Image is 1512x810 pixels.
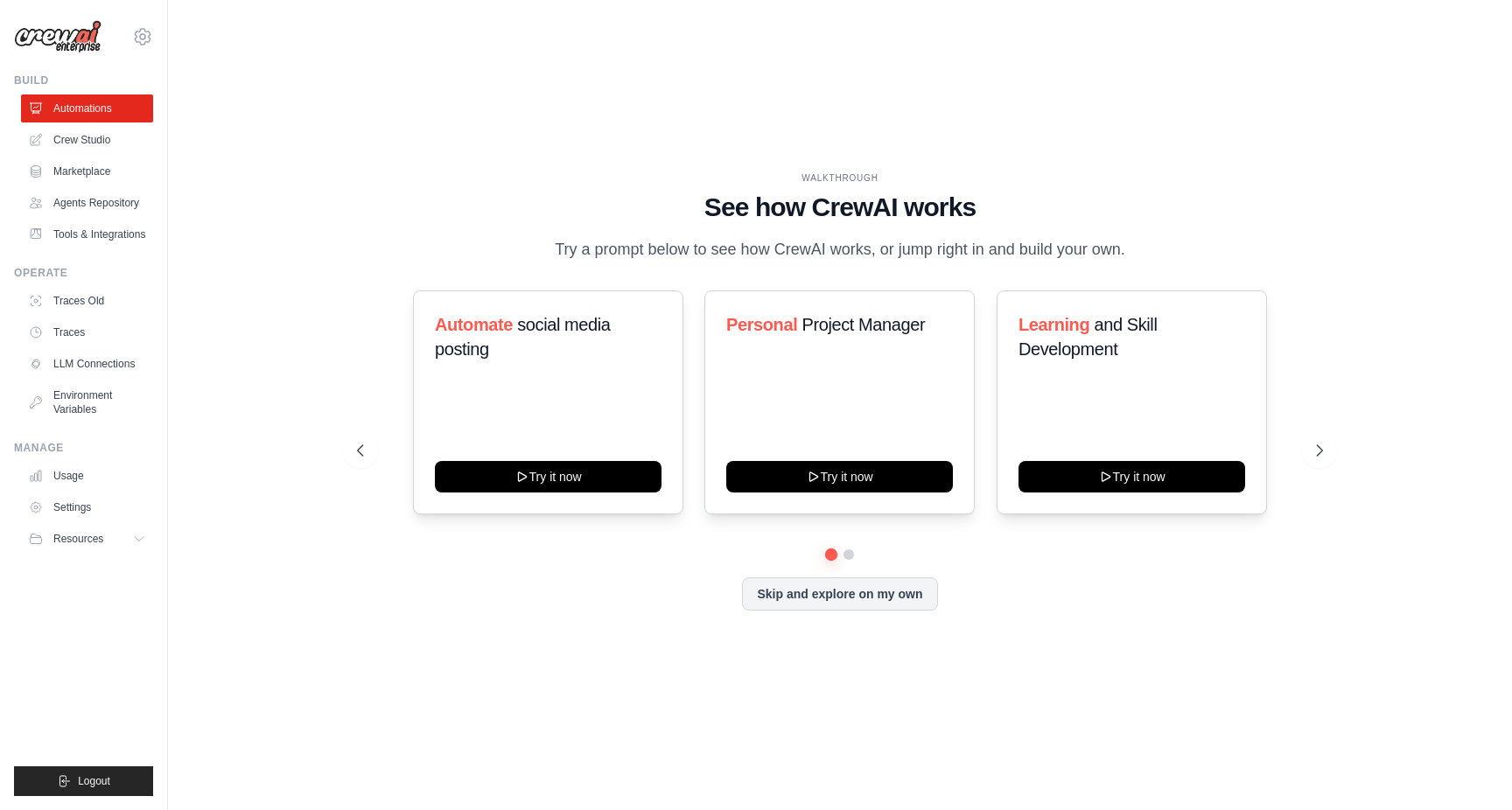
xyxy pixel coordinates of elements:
a: Traces [21,318,153,346]
a: Environment Variables [21,381,153,423]
span: social media posting [435,315,611,359]
a: Usage [21,462,153,490]
img: Logo [14,20,101,53]
p: Try a prompt below to see how CrewAI works, or jump right in and build your own. [546,237,1134,262]
button: Logout [14,766,153,796]
button: Skip and explore on my own [742,577,937,611]
button: Try it now [726,461,953,492]
div: Manage [14,441,153,455]
div: Build [14,73,153,87]
a: Agents Repository [21,189,153,217]
a: Traces Old [21,287,153,315]
a: Settings [21,493,153,521]
a: Automations [21,94,153,122]
span: Personal [726,315,797,334]
iframe: Chat Widget [1424,726,1512,810]
button: Resources [21,525,153,553]
div: WALKTHROUGH [357,171,1323,185]
span: Logout [78,774,110,788]
a: Crew Studio [21,126,153,154]
button: Try it now [435,461,661,492]
a: LLM Connections [21,350,153,378]
span: Resources [53,532,103,546]
span: Learning [1018,315,1089,334]
a: Tools & Integrations [21,220,153,248]
button: Try it now [1018,461,1245,492]
span: and Skill Development [1018,315,1157,359]
a: Marketplace [21,157,153,185]
div: Operate [14,266,153,280]
span: Project Manager [802,315,926,334]
h1: See how CrewAI works [357,192,1323,223]
span: Automate [435,315,513,334]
